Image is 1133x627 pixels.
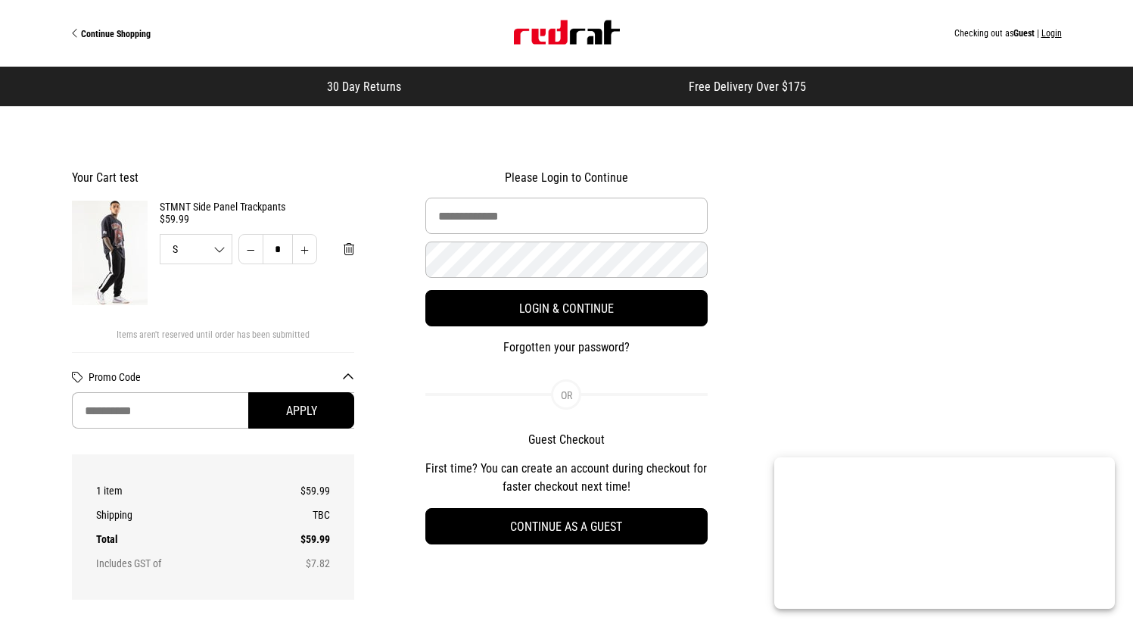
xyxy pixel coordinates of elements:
[1041,28,1062,39] button: Login
[160,244,232,254] span: S
[72,329,355,352] div: Items aren't reserved until order has been submitted
[257,551,330,576] td: $7.82
[72,392,355,429] input: Promo Code
[689,80,806,94] span: Free Delivery Over $175
[238,234,263,264] button: Decrease quantity
[72,170,355,186] h2: Your Cart test
[81,29,151,39] span: Continue Shopping
[72,27,319,39] a: Continue Shopping
[1037,28,1039,39] span: |
[425,432,708,448] h2: Guest Checkout
[257,479,330,503] td: $59.99
[292,234,317,264] button: Increase quantity
[425,460,708,496] p: First time? You can create an account during checkout for faster checkout next time!
[263,234,293,264] input: Quantity
[96,551,257,576] th: Includes GST of
[257,527,330,551] td: $59.99
[514,20,620,45] img: Red Rat [Build]
[248,392,354,429] button: Apply
[1013,28,1035,39] span: Guest
[96,527,257,551] th: Total
[160,213,355,225] div: $59.99
[319,28,1062,39] div: Checking out as
[96,479,257,503] th: 1 item
[96,503,257,527] th: Shipping
[72,201,148,305] img: STMNT Side Panel Trackpants
[425,508,708,544] button: Continue as a guest
[89,371,355,383] button: Promo Code
[425,242,708,278] input: Password
[779,158,1062,423] iframe: Customer reviews powered by Trustpilot
[425,338,708,357] button: Forgotten your password?
[257,503,330,527] td: TBC
[331,234,366,264] button: Remove from cart
[431,79,658,94] iframe: Customer reviews powered by Trustpilot
[425,290,708,326] button: Login & Continue
[425,170,708,186] h2: Please Login to Continue
[160,201,355,213] a: STMNT Side Panel Trackpants
[327,80,401,94] span: 30 Day Returns
[425,198,708,234] input: Email Address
